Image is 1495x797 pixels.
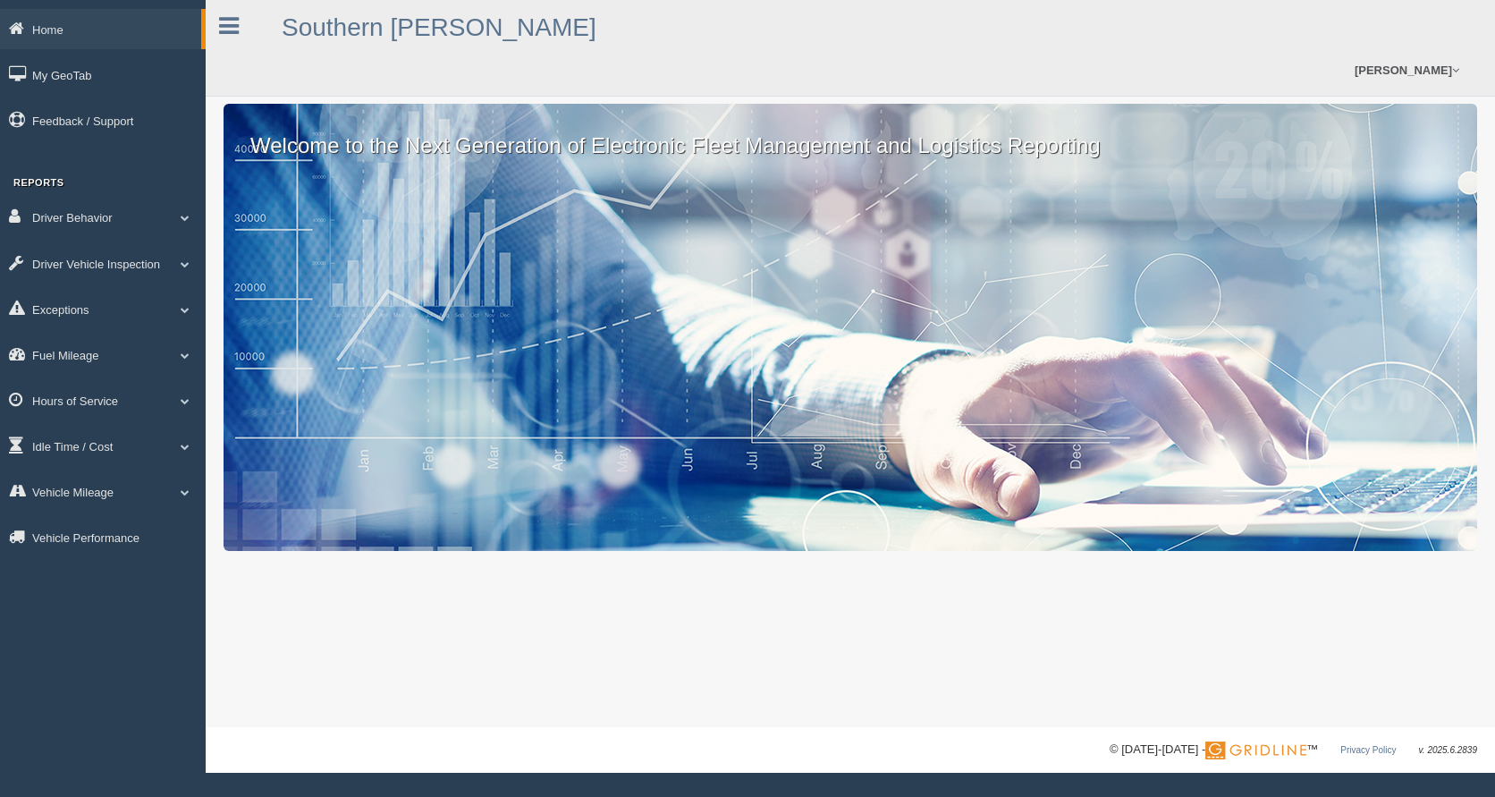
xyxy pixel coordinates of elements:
[1110,741,1477,759] div: © [DATE]-[DATE] - ™
[282,13,596,41] a: Southern [PERSON_NAME]
[1340,745,1396,755] a: Privacy Policy
[1205,742,1306,759] img: Gridline
[1419,745,1477,755] span: v. 2025.6.2839
[224,104,1477,161] p: Welcome to the Next Generation of Electronic Fleet Management and Logistics Reporting
[1346,45,1468,96] a: [PERSON_NAME]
